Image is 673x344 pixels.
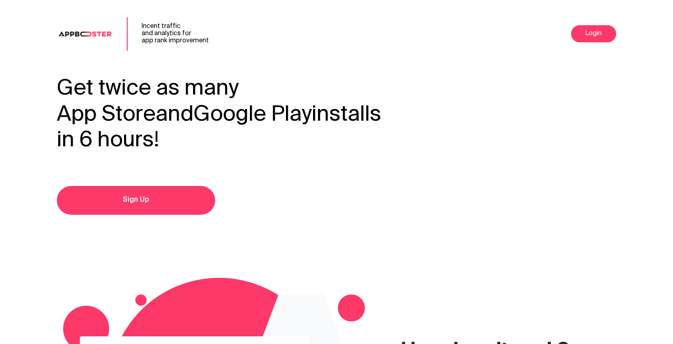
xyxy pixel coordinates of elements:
span: Incent traffic and analytics for app rank improvement [142,23,209,45]
span: Login [585,30,602,37]
span: App Store [57,96,156,135]
h1: Get twice as many and installs in 6 hours! [57,77,616,154]
span: Google Play [194,96,312,135]
a: Login [571,25,616,42]
a: Incent trafficand analytics forapp rank improvement [57,30,209,38]
a: Sign Up [57,186,215,215]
